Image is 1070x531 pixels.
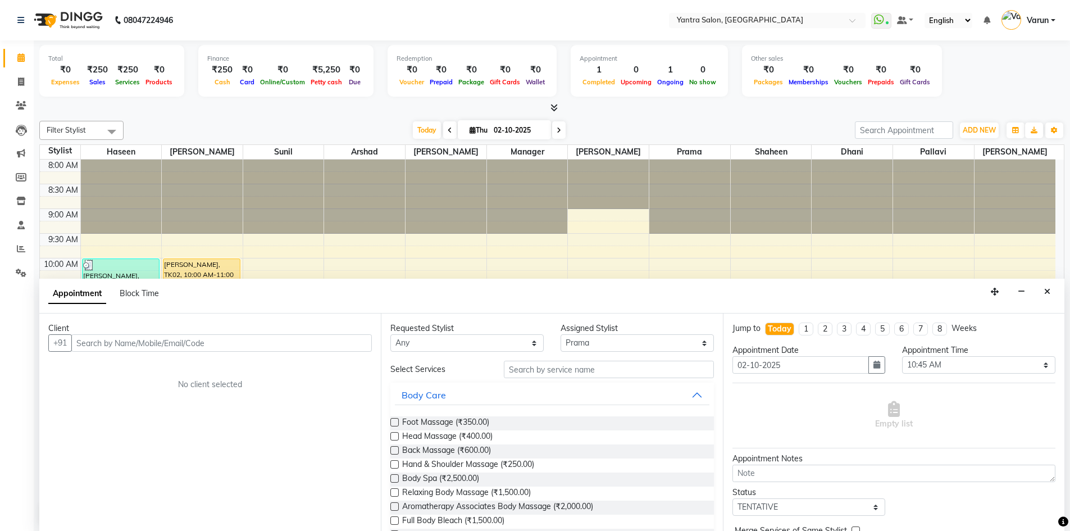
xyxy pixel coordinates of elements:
[732,356,869,374] input: yyyy-mm-dd
[427,63,456,76] div: ₹0
[686,63,719,76] div: 0
[143,63,175,76] div: ₹0
[751,78,786,86] span: Packages
[406,145,486,159] span: [PERSON_NAME]
[402,473,479,487] span: Body Spa (₹2,500.00)
[487,78,523,86] span: Gift Cards
[865,63,897,76] div: ₹0
[402,515,504,529] span: Full Body Bleach (₹1,500.00)
[467,126,490,134] span: Thu
[1001,10,1021,30] img: Varun
[893,145,974,159] span: Pallavi
[580,63,618,76] div: 1
[568,145,649,159] span: [PERSON_NAME]
[768,323,791,335] div: Today
[786,63,831,76] div: ₹0
[402,430,493,444] span: Head Massage (₹400.00)
[897,78,933,86] span: Gift Cards
[46,184,80,196] div: 8:30 AM
[1039,283,1055,301] button: Close
[523,63,548,76] div: ₹0
[237,78,257,86] span: Card
[902,344,1055,356] div: Appointment Time
[402,444,491,459] span: Back Massage (₹600.00)
[46,234,80,246] div: 9:30 AM
[75,379,345,391] div: No client selected
[345,63,365,76] div: ₹0
[897,63,933,76] div: ₹0
[951,323,977,334] div: Weeks
[786,78,831,86] span: Memberships
[83,259,159,282] div: [PERSON_NAME], TK01, 10:00 AM-10:30 AM, Hair Cut - Kids
[975,145,1055,159] span: [PERSON_NAME]
[162,145,243,159] span: [PERSON_NAME]
[42,258,80,270] div: 10:00 AM
[504,361,714,378] input: Search by service name
[413,121,441,139] span: Today
[48,284,106,304] span: Appointment
[686,78,719,86] span: No show
[875,323,890,335] li: 5
[913,323,928,335] li: 7
[71,334,372,352] input: Search by Name/Mobile/Email/Code
[402,459,534,473] span: Hand & Shoulder Massage (₹250.00)
[112,78,143,86] span: Services
[732,323,761,334] div: Jump to
[751,54,933,63] div: Other sales
[865,78,897,86] span: Prepaids
[427,78,456,86] span: Prepaid
[397,78,427,86] span: Voucher
[837,323,852,335] li: 3
[86,78,108,86] span: Sales
[732,344,886,356] div: Appointment Date
[143,78,175,86] span: Products
[124,4,173,36] b: 08047224946
[402,501,593,515] span: Aromatherapy Associates Body Massage (₹2,000.00)
[40,145,80,157] div: Stylist
[580,54,719,63] div: Appointment
[308,63,345,76] div: ₹5,250
[257,63,308,76] div: ₹0
[456,63,487,76] div: ₹0
[46,209,80,221] div: 9:00 AM
[48,334,72,352] button: +91
[397,63,427,76] div: ₹0
[29,4,106,36] img: logo
[397,54,548,63] div: Redemption
[856,323,871,335] li: 4
[324,145,405,159] span: Arshad
[731,145,812,159] span: Shaheen
[812,145,893,159] span: Dhani
[618,78,654,86] span: Upcoming
[580,78,618,86] span: Completed
[561,323,714,334] div: Assigned Stylist
[395,385,709,405] button: Body Care
[932,323,947,335] li: 8
[963,126,996,134] span: ADD NEW
[960,122,999,138] button: ADD NEW
[237,63,257,76] div: ₹0
[48,323,372,334] div: Client
[831,78,865,86] span: Vouchers
[894,323,909,335] li: 6
[523,78,548,86] span: Wallet
[308,78,345,86] span: Petty cash
[799,323,813,335] li: 1
[81,145,162,159] span: Haseen
[212,78,233,86] span: Cash
[48,78,83,86] span: Expenses
[456,78,487,86] span: Package
[490,122,547,139] input: 2025-10-02
[751,63,786,76] div: ₹0
[346,78,363,86] span: Due
[654,63,686,76] div: 1
[618,63,654,76] div: 0
[487,145,568,159] span: Manager
[1027,15,1049,26] span: Varun
[207,63,237,76] div: ₹250
[163,259,240,307] div: [PERSON_NAME], TK02, 10:00 AM-11:00 AM, Hair Color - Touchup
[855,121,953,139] input: Search Appointment
[402,388,446,402] div: Body Care
[207,54,365,63] div: Finance
[818,323,832,335] li: 2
